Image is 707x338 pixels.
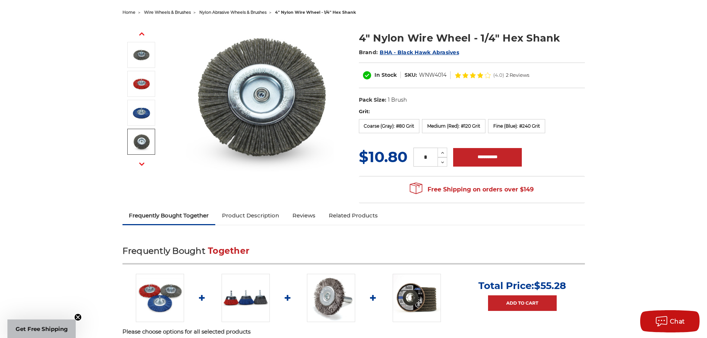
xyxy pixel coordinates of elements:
[388,96,407,104] dd: 1 Brush
[493,73,504,78] span: (4.0)
[359,49,378,56] span: Brand:
[670,318,685,325] span: Chat
[133,156,151,172] button: Next
[7,319,76,338] div: Get Free ShippingClose teaser
[410,182,534,197] span: Free Shipping on orders over $149
[478,280,566,292] p: Total Price:
[488,295,557,311] a: Add to Cart
[132,104,151,122] img: 4" Nylon Wire Wheel - 1/4" Hex Shank
[136,274,184,322] img: 4 inch nylon wire wheel for drill
[199,10,266,15] a: nylon abrasive wheels & brushes
[322,207,384,224] a: Related Products
[359,148,407,166] span: $10.80
[122,246,205,256] span: Frequently Bought
[359,108,585,115] label: Grit:
[132,46,151,64] img: 4" Nylon Wire Wheel - 1/4" Hex Shank
[122,10,135,15] a: home
[286,207,322,224] a: Reviews
[506,73,529,78] span: 2 Reviews
[132,75,151,93] img: 4" Nylon Wire Wheel - 1/4" Hex Shank
[359,31,585,45] h1: 4" Nylon Wire Wheel - 1/4" Hex Shank
[122,328,585,336] p: Please choose options for all selected products
[144,10,191,15] a: wire wheels & brushes
[380,49,459,56] a: BHA - Black Hawk Abrasives
[133,26,151,42] button: Previous
[405,71,417,79] dt: SKU:
[16,325,68,332] span: Get Free Shipping
[640,310,700,332] button: Chat
[186,23,334,171] img: 4 inch nylon wire wheel for drill
[534,280,566,292] span: $55.28
[74,314,82,321] button: Close teaser
[374,72,397,78] span: In Stock
[132,132,151,151] img: 4" Nylon Wire Wheel - 1/4" Hex Shank
[419,71,446,79] dd: WNW4014
[275,10,356,15] span: 4" nylon wire wheel - 1/4" hex shank
[122,207,216,224] a: Frequently Bought Together
[359,96,386,104] dt: Pack Size:
[208,246,249,256] span: Together
[215,207,286,224] a: Product Description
